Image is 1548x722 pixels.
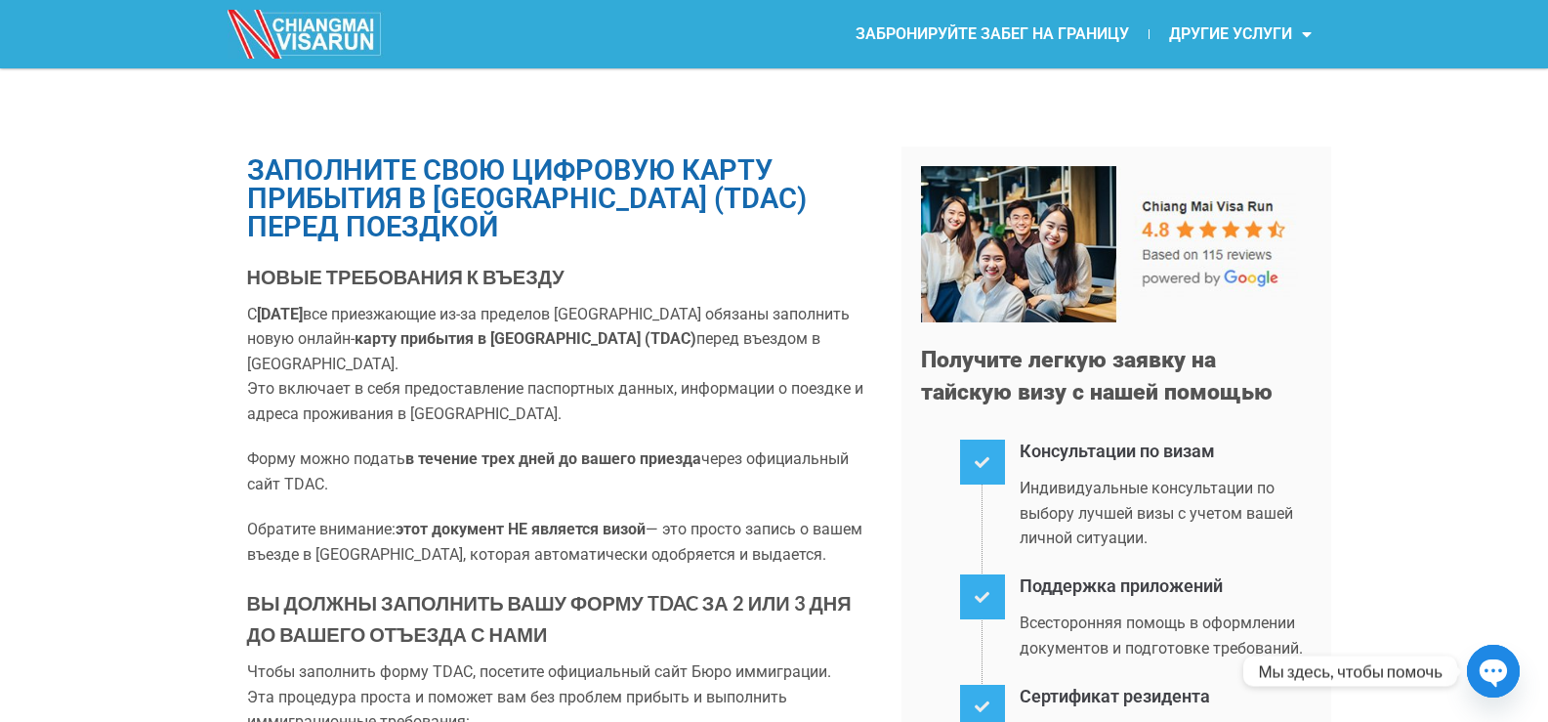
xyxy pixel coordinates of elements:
font: через официальный сайт TDAC. [247,449,849,493]
font: Консультации по визам [1020,441,1215,461]
font: ЗАБРОНИРУЙТЕ ЗАБЕГ НА ГРАНИЦУ [856,24,1129,43]
font: [DATE] [257,305,303,323]
font: все приезжающие из-за пределов [GEOGRAPHIC_DATA] обязаны заполнить новую онлайн- [247,305,850,349]
font: в течение трех дней до вашего приезда [405,449,701,468]
a: ЗАБРОНИРУЙТЕ ЗАБЕГ НА ГРАНИЦУ [836,12,1149,57]
font: перед въездом в [GEOGRAPHIC_DATA]. [247,329,820,373]
font: карту прибытия в [GEOGRAPHIC_DATA] (TDAC) [355,329,696,348]
font: Это включает в себя предоставление паспортных данных, информации о поездке и адреса проживания в ... [247,379,863,423]
font: Поддержка приложений [1020,575,1223,596]
font: — это просто запись о вашем въезде в [GEOGRAPHIC_DATA], которая автоматически одобряется и выдается. [247,520,862,564]
font: Сертификат резидента [1020,686,1210,706]
font: ВЫ ДОЛЖНЫ ЗАПОЛНИТЬ ВАШУ ФОРМУ TDAC ЗА 2 ИЛИ 3 ДНЯ ДО ВАШЕГО ОТЪЕЗДА С НАМИ [247,591,852,646]
font: этот документ НЕ является визой [396,520,646,538]
font: НОВЫЕ ТРЕБОВАНИЯ К ВЪЕЗДУ [247,265,565,288]
font: ДРУГИЕ УСЛУГИ [1169,24,1292,43]
font: Чтобы заполнить форму TDAC, посетите официальный сайт Бюро иммиграции. [247,662,831,681]
a: ДРУГИЕ УСЛУГИ [1150,12,1331,57]
img: Наша 5-звездочная команда [921,166,1312,322]
font: Всесторонняя помощь в оформлении документов и подготовке требований. [1020,614,1303,658]
font: Заполните свою цифровую карту прибытия в [GEOGRAPHIC_DATA] (TDAC) перед поездкой [247,153,807,243]
font: Форму можно подать [247,449,405,468]
font: С [247,305,257,323]
font: Получите легкую заявку на тайскую визу с нашей помощью [921,347,1273,406]
font: Индивидуальные консультации по выбору лучшей визы с учетом вашей личной ситуации. [1020,479,1293,547]
nav: Меню [774,12,1331,57]
font: Обратите внимание: [247,520,396,538]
